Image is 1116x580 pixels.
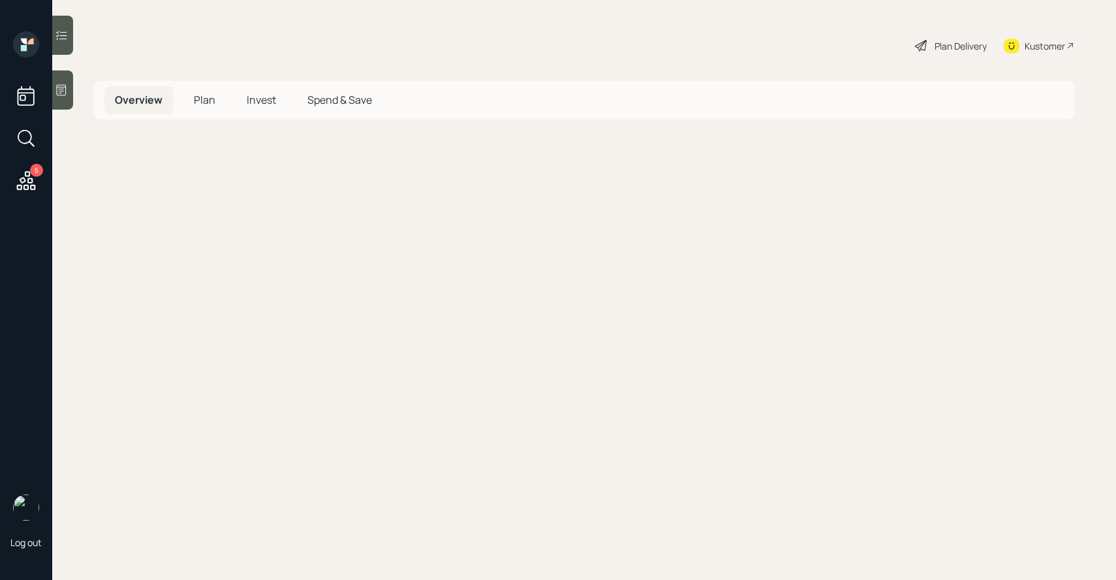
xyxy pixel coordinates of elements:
[307,93,372,107] span: Spend & Save
[13,495,39,521] img: sami-boghos-headshot.png
[30,164,43,177] div: 5
[115,93,163,107] span: Overview
[10,536,42,549] div: Log out
[935,39,987,53] div: Plan Delivery
[194,93,215,107] span: Plan
[247,93,276,107] span: Invest
[1025,39,1065,53] div: Kustomer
